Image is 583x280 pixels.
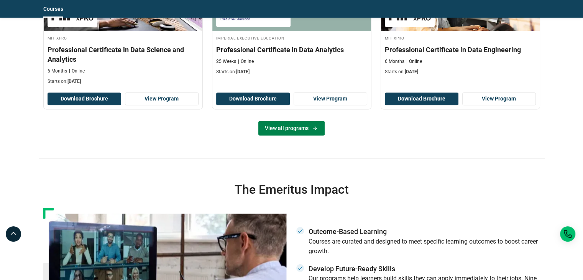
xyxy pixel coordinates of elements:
p: Online [69,68,85,74]
p: Starts on: [216,69,367,75]
span: [DATE] [405,69,418,74]
span: [DATE] [67,79,81,84]
h3: The Emeritus Impact [43,182,540,197]
p: 6 Months [48,68,67,74]
p: Starts on: [48,78,199,85]
p: Starts on: [385,69,536,75]
span: [DATE] [236,69,250,74]
h3: Professional Certificate in Data Engineering [385,45,536,54]
h3: Professional Certificate in Data Science and Analytics [48,45,199,64]
a: View Program [125,92,199,105]
p: Courses are curated and designed to meet specific learning outcomes to boost career growth. [309,237,540,256]
a: View all programs [258,121,325,135]
h4: Imperial Executive Education [216,35,367,41]
a: View Program [462,92,536,105]
p: 6 Months [385,58,404,65]
p: 25 Weeks [216,58,236,65]
button: Download Brochure [385,92,458,105]
p: Online [406,58,422,65]
button: Download Brochure [48,92,121,105]
p: Online [238,58,254,65]
h3: Professional Certificate in Data Analytics [216,45,367,54]
a: View Program [294,92,367,105]
h4: MIT xPRO [48,35,199,41]
button: Download Brochure [216,92,290,105]
p: Develop Future-Ready Skills [309,264,540,273]
h4: MIT xPRO [385,35,536,41]
p: Outcome-Based Learning [309,227,540,236]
